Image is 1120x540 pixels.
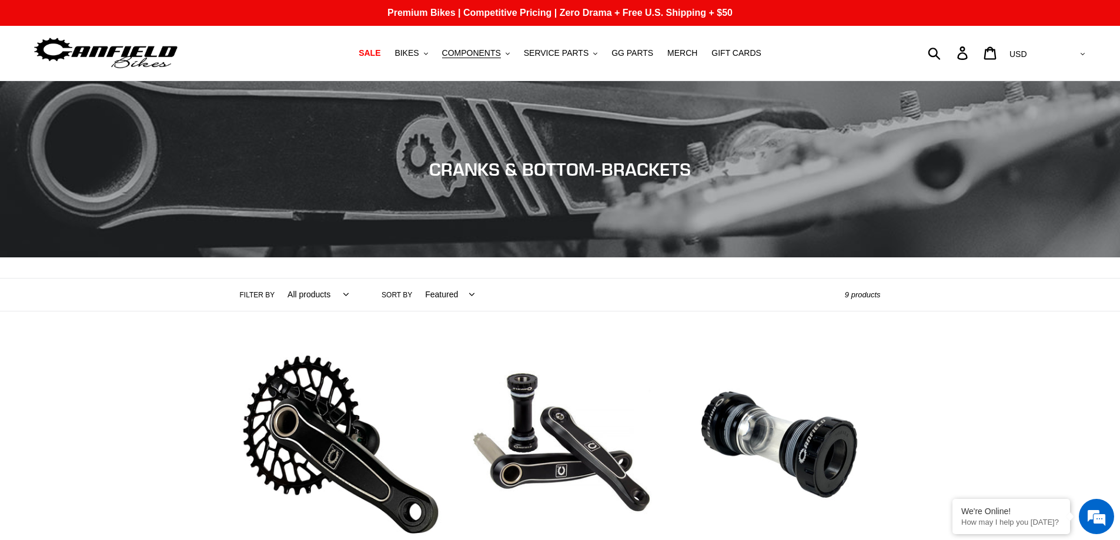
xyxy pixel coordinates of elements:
img: Canfield Bikes [32,35,179,72]
a: MERCH [661,45,703,61]
span: BIKES [394,48,419,58]
button: SERVICE PARTS [518,45,603,61]
span: SERVICE PARTS [524,48,589,58]
span: SALE [359,48,380,58]
p: How may I help you today? [961,518,1061,526]
input: Search [934,40,964,66]
span: GIFT CARDS [711,48,761,58]
button: BIKES [389,45,433,61]
a: SALE [353,45,386,61]
button: COMPONENTS [436,45,516,61]
span: 9 products [845,290,881,299]
div: We're Online! [961,507,1061,516]
a: GIFT CARDS [706,45,767,61]
label: Filter by [240,290,275,300]
a: GG PARTS [606,45,659,61]
span: COMPONENTS [442,48,501,58]
label: Sort by [382,290,412,300]
span: GG PARTS [611,48,653,58]
span: CRANKS & BOTTOM-BRACKETS [429,159,691,180]
span: MERCH [667,48,697,58]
